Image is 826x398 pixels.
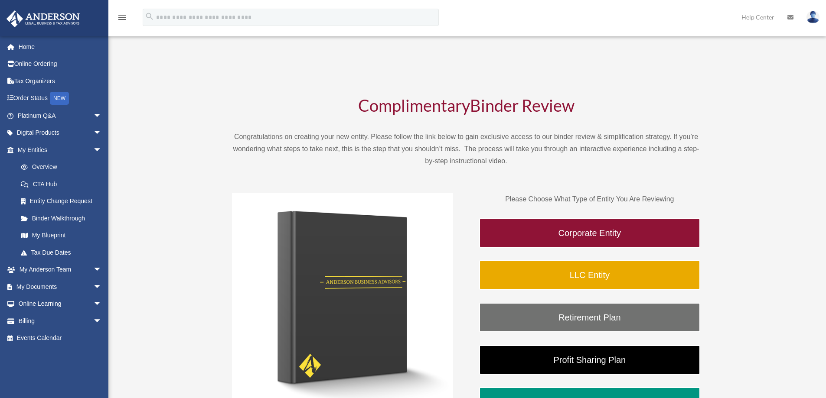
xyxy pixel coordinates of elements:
[93,278,111,296] span: arrow_drop_down
[6,72,115,90] a: Tax Organizers
[6,55,115,73] a: Online Ordering
[6,295,115,313] a: Online Learningarrow_drop_down
[93,261,111,279] span: arrow_drop_down
[6,90,115,107] a: Order StatusNEW
[6,312,115,330] a: Billingarrow_drop_down
[93,124,111,142] span: arrow_drop_down
[470,95,575,115] span: Binder Review
[479,345,700,375] a: Profit Sharing Plan
[93,312,111,330] span: arrow_drop_down
[806,11,819,23] img: User Pic
[358,95,470,115] span: Complimentary
[6,107,115,124] a: Platinum Q&Aarrow_drop_down
[12,175,115,193] a: CTA Hub
[145,12,154,21] i: search
[93,107,111,125] span: arrow_drop_down
[6,261,115,278] a: My Anderson Teamarrow_drop_down
[232,131,700,167] p: Congratulations on creating your new entity. Please follow the link below to gain exclusive acces...
[6,278,115,295] a: My Documentsarrow_drop_down
[12,193,115,210] a: Entity Change Request
[93,295,111,313] span: arrow_drop_down
[6,141,115,159] a: My Entitiesarrow_drop_down
[12,244,115,261] a: Tax Due Dates
[12,159,115,176] a: Overview
[6,330,115,347] a: Events Calendar
[479,260,700,290] a: LLC Entity
[479,218,700,248] a: Corporate Entity
[6,124,115,142] a: Digital Productsarrow_drop_down
[479,303,700,332] a: Retirement Plan
[50,92,69,105] div: NEW
[6,38,115,55] a: Home
[117,12,127,23] i: menu
[4,10,82,27] img: Anderson Advisors Platinum Portal
[117,15,127,23] a: menu
[93,141,111,159] span: arrow_drop_down
[479,193,700,205] p: Please Choose What Type of Entity You Are Reviewing
[12,210,111,227] a: Binder Walkthrough
[12,227,115,244] a: My Blueprint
